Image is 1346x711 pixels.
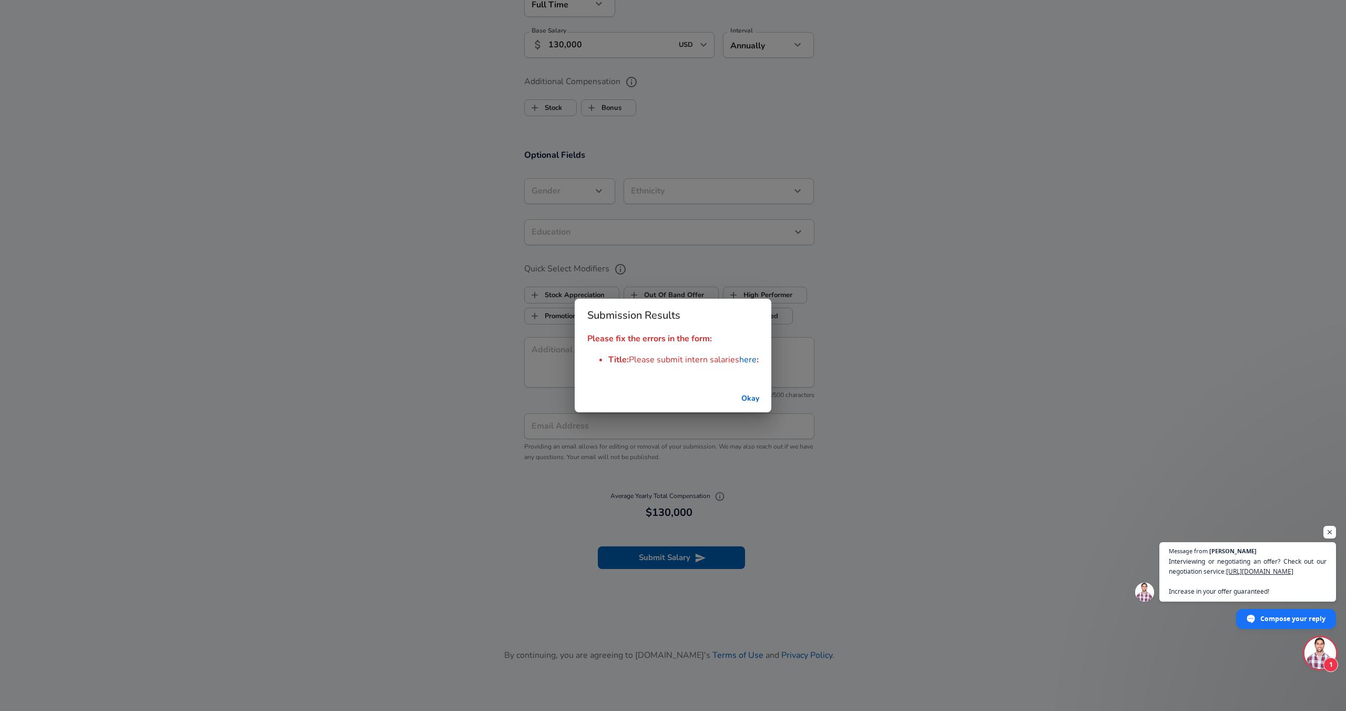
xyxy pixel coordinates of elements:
[739,354,757,365] a: here
[1209,548,1257,554] span: [PERSON_NAME]
[1169,548,1208,554] span: Message from
[629,354,739,365] span: Please submit intern salaries
[575,299,771,332] h2: Submission Results
[1260,610,1325,628] span: Compose your reply
[733,389,767,409] button: successful-submission-button
[757,354,759,365] span: :
[1304,637,1336,669] div: Open chat
[587,333,712,344] strong: Please fix the errors in the form:
[1323,657,1338,672] span: 1
[1169,556,1327,596] span: Interviewing or negotiating an offer? Check out our negotiation service: Increase in your offer g...
[608,354,629,365] span: Title :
